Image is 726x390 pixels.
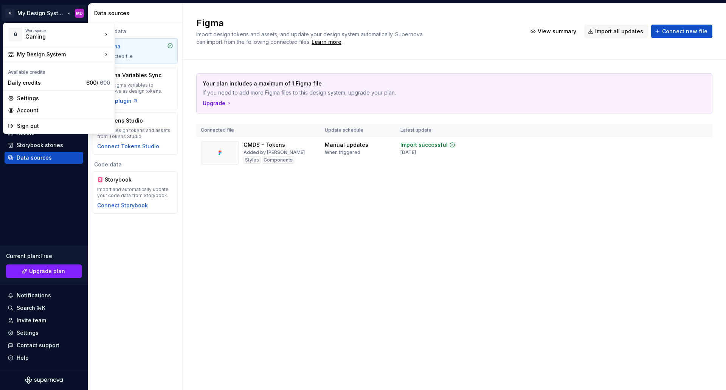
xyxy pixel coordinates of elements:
span: 600 [100,79,110,86]
div: Sign out [17,122,110,130]
div: Available credits [5,65,113,77]
div: Settings [17,95,110,102]
div: Workspace [25,28,102,33]
span: 600 / [86,79,110,86]
div: My Design System [17,51,102,58]
div: Daily credits [8,79,83,87]
div: Account [17,107,110,114]
div: G [9,28,22,41]
div: Gaming [25,33,90,40]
